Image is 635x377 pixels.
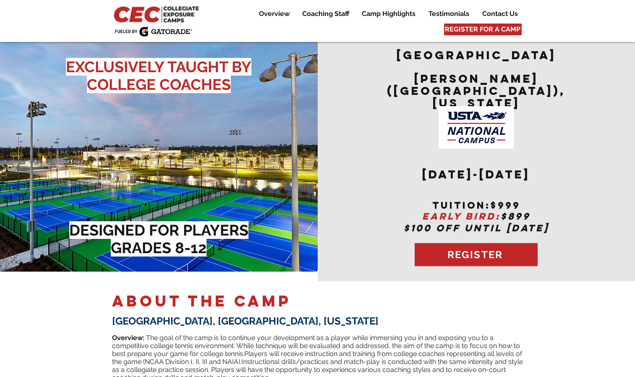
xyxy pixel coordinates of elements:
[444,24,522,35] a: REGISTER FOR A CAMP
[246,9,524,19] nav: Site
[112,4,203,24] img: CEC Logo Primary_edited.jpg
[445,25,520,34] span: REGISTER FOR A CAMP
[501,210,530,222] span: $899
[358,9,420,19] p: Camp Highlights
[112,315,379,327] span: [GEOGRAPHIC_DATA], [GEOGRAPHIC_DATA], [US_STATE]
[355,9,422,19] a: Camp Highlights
[478,9,522,19] p: Contact Us
[112,334,520,358] span: ​ The goal of the camp is to continue your development as a player while immersing you in and exp...
[432,199,520,211] span: tuition:$999
[397,48,556,62] span: [GEOGRAPHIC_DATA]
[66,58,251,93] span: EXCLUSIVELY TAUGHT BY COLLEGE COACHES
[415,243,538,266] a: REGISTER
[447,249,503,261] span: REGISTER
[296,9,355,19] a: Coaching Staff
[253,9,295,19] a: Overview
[422,9,476,19] a: Testimonials
[387,84,565,110] span: ([GEOGRAPHIC_DATA]), [US_STATE]
[476,9,524,19] a: Contact Us
[424,9,473,19] p: Testimonials
[112,334,144,342] span: Overview:
[255,9,294,19] p: Overview
[422,167,530,181] span: [DATE]-[DATE]
[115,26,192,37] img: Fueled by Gatorade.png
[112,291,291,311] span: ABOUT THE CAMP
[439,106,514,149] img: USTA Campus image_edited.jpg
[112,350,522,366] span: Players will receive instruction and training from college coaches representing all levels of the...
[298,9,353,19] p: Coaching Staff
[422,210,501,222] span: EARLY BIRD:
[404,222,549,234] span: $100 OFF UNTIL [DATE]
[414,71,538,86] span: [PERSON_NAME]
[111,239,206,257] span: GRADES 8-12
[69,221,248,239] span: DESIGNED FOR PLAYERS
